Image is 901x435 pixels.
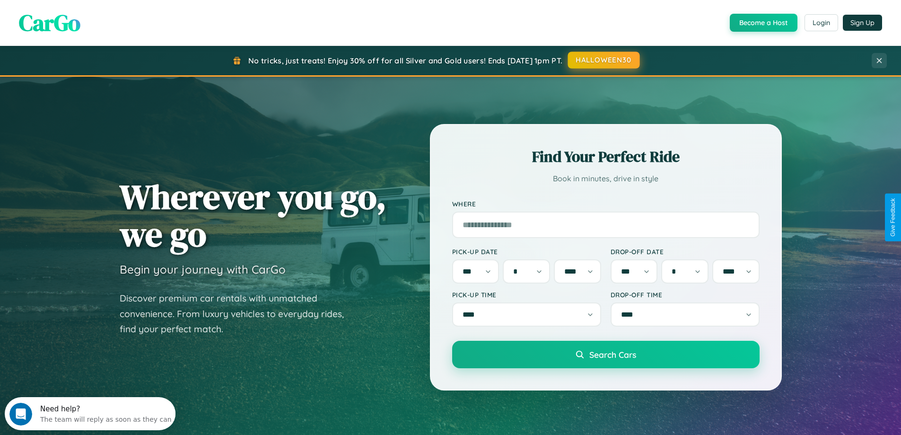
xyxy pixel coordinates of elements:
[35,16,167,26] div: The team will reply as soon as they can
[452,172,760,186] p: Book in minutes, drive in style
[248,56,562,65] span: No tricks, just treats! Enjoy 30% off for all Silver and Gold users! Ends [DATE] 1pm PT.
[452,146,760,167] h2: Find Your Perfect Ride
[5,397,175,430] iframe: Intercom live chat discovery launcher
[4,4,176,30] div: Open Intercom Messenger
[568,52,640,69] button: HALLOWEEN30
[730,14,797,32] button: Become a Host
[589,349,636,360] span: Search Cars
[611,248,760,256] label: Drop-off Date
[805,14,838,31] button: Login
[611,291,760,299] label: Drop-off Time
[452,291,601,299] label: Pick-up Time
[120,291,356,337] p: Discover premium car rentals with unmatched convenience. From luxury vehicles to everyday rides, ...
[9,403,32,426] iframe: Intercom live chat
[35,8,167,16] div: Need help?
[452,200,760,208] label: Where
[19,7,80,38] span: CarGo
[890,198,896,237] div: Give Feedback
[452,341,760,368] button: Search Cars
[120,262,286,276] h3: Begin your journey with CarGo
[452,248,601,256] label: Pick-up Date
[843,15,882,31] button: Sign Up
[120,178,386,253] h1: Wherever you go, we go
